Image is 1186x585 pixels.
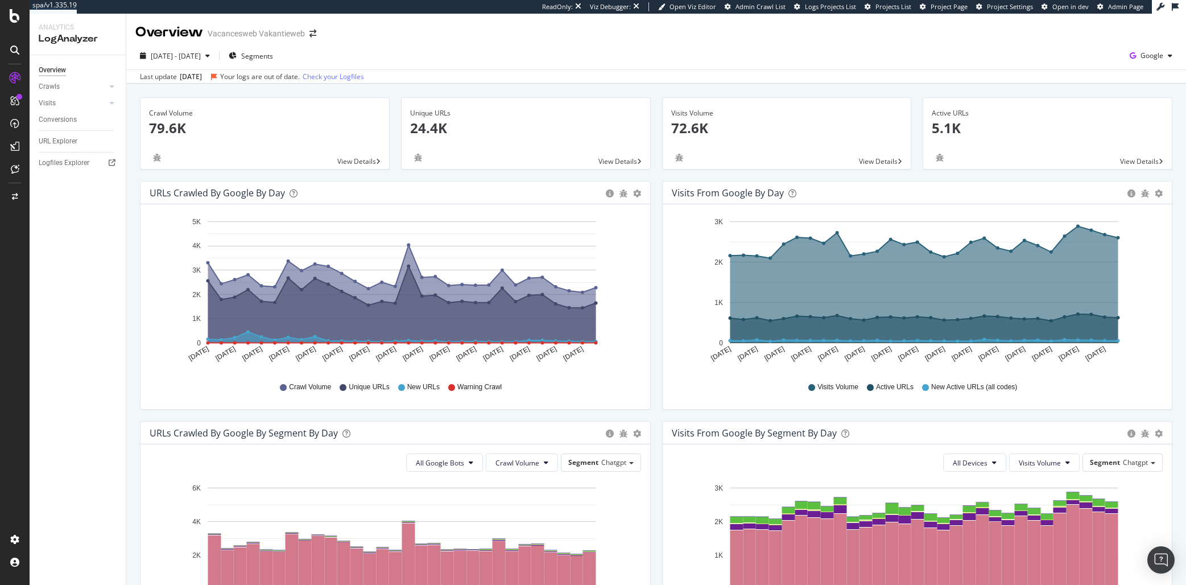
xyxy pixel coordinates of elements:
[714,552,723,560] text: 1K
[455,345,478,362] text: [DATE]
[495,458,539,468] span: Crawl Volume
[39,81,106,93] a: Crawls
[149,154,165,162] div: bug
[950,345,973,362] text: [DATE]
[187,345,210,362] text: [DATE]
[39,157,118,169] a: Logfiles Explorer
[457,382,502,392] span: Warning Crawl
[672,187,784,199] div: Visits from Google by day
[375,345,398,362] text: [DATE]
[192,266,201,274] text: 3K
[197,339,201,347] text: 0
[633,189,641,197] div: gear
[39,81,60,93] div: Crawls
[672,213,1158,372] svg: A chart.
[149,118,381,138] p: 79.6K
[149,108,381,118] div: Crawl Volume
[932,154,948,162] div: bug
[1030,345,1053,362] text: [DATE]
[932,118,1163,138] p: 5.1K
[192,518,201,526] text: 4K
[875,2,911,11] span: Projects List
[428,345,451,362] text: [DATE]
[39,64,66,76] div: Overview
[150,213,635,372] div: A chart.
[151,51,201,61] span: [DATE] - [DATE]
[987,2,1033,11] span: Project Settings
[805,2,856,11] span: Logs Projects List
[349,382,389,392] span: Unique URLs
[407,382,440,392] span: New URLs
[923,345,946,362] text: [DATE]
[406,454,483,472] button: All Google Bots
[486,454,558,472] button: Crawl Volume
[633,430,641,438] div: gear
[509,345,531,362] text: [DATE]
[410,118,642,138] p: 24.4K
[977,345,999,362] text: [DATE]
[1084,345,1106,362] text: [DATE]
[562,345,585,362] text: [DATE]
[1123,458,1148,467] span: Chatgpt
[606,430,614,438] div: circle-info
[719,339,723,347] text: 0
[1127,430,1135,438] div: circle-info
[39,157,89,169] div: Logfiles Explorer
[410,108,642,118] div: Unique URLs
[192,242,201,250] text: 4K
[180,72,202,82] div: [DATE]
[192,315,201,323] text: 1K
[714,299,723,307] text: 1K
[1009,454,1080,472] button: Visits Volume
[1108,2,1143,11] span: Admin Page
[794,2,856,11] a: Logs Projects List
[931,2,968,11] span: Project Page
[321,345,344,362] text: [DATE]
[859,156,898,166] span: View Details
[619,189,627,197] div: bug
[1147,546,1175,574] div: Open Intercom Messenger
[601,458,626,467] span: Chatgpt
[208,28,305,39] div: Vacancesweb Vakantieweb
[39,135,77,147] div: URL Explorer
[39,32,117,46] div: LogAnalyzer
[1097,2,1143,11] a: Admin Page
[1042,2,1089,11] a: Open in dev
[295,345,317,362] text: [DATE]
[348,345,371,362] text: [DATE]
[241,345,263,362] text: [DATE]
[714,484,723,492] text: 3K
[1019,458,1061,468] span: Visits Volume
[671,154,687,162] div: bug
[192,291,201,299] text: 2K
[920,2,968,11] a: Project Page
[817,382,858,392] span: Visits Volume
[1155,189,1163,197] div: gear
[672,427,837,439] div: Visits from Google By Segment By Day
[1155,430,1163,438] div: gear
[870,345,892,362] text: [DATE]
[725,2,786,11] a: Admin Crawl List
[303,72,364,82] a: Check your Logfiles
[542,2,573,11] div: ReadOnly:
[39,135,118,147] a: URL Explorer
[135,23,203,42] div: Overview
[943,454,1006,472] button: All Devices
[1125,47,1177,65] button: Google
[135,47,214,65] button: [DATE] - [DATE]
[876,382,914,392] span: Active URLs
[192,218,201,226] text: 5K
[39,97,106,109] a: Visits
[1090,458,1120,467] span: Segment
[671,108,903,118] div: Visits Volume
[568,458,598,467] span: Segment
[598,156,637,166] span: View Details
[309,30,316,38] div: arrow-right-arrow-left
[658,2,716,11] a: Open Viz Editor
[39,64,118,76] a: Overview
[1052,2,1089,11] span: Open in dev
[976,2,1033,11] a: Project Settings
[39,114,118,126] a: Conversions
[410,154,426,162] div: bug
